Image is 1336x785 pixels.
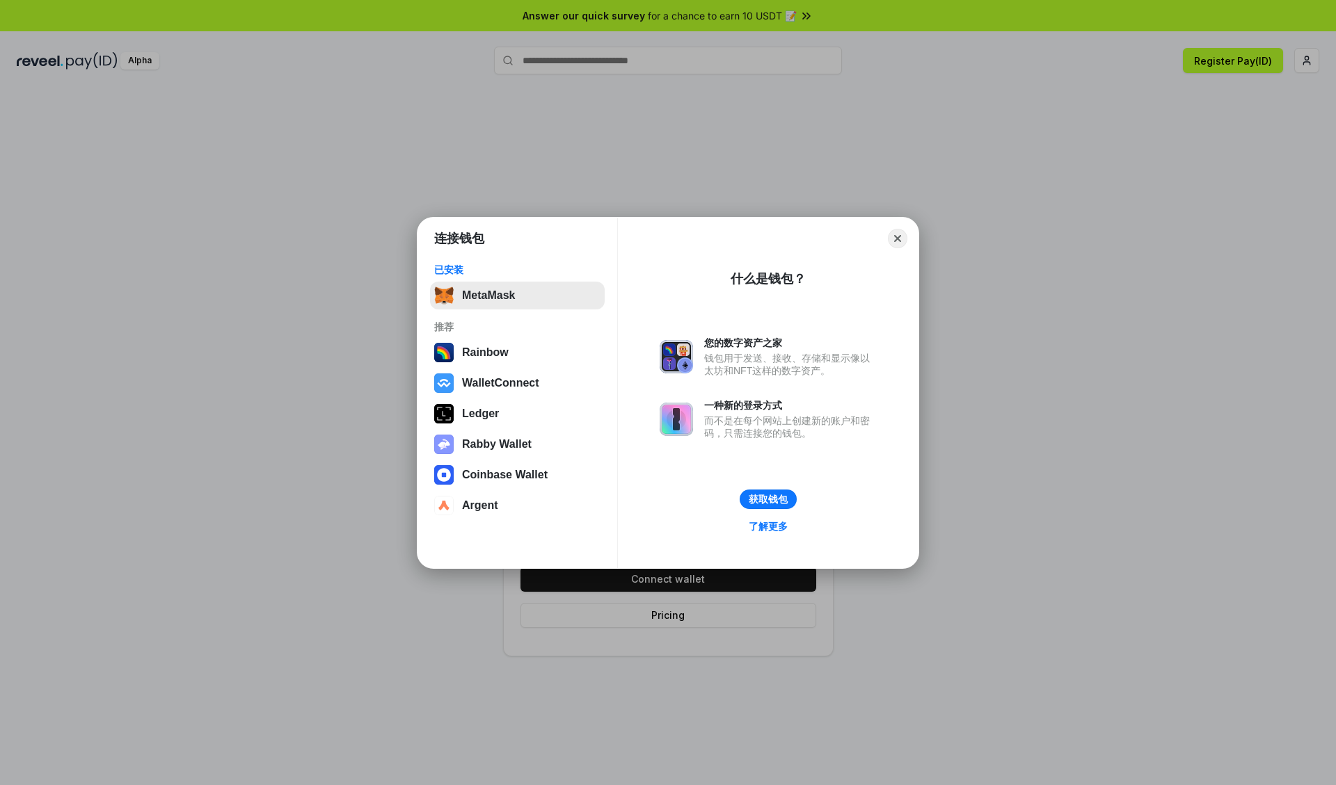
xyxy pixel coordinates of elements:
[704,414,877,439] div: 而不是在每个网站上创建新的账户和密码，只需连接您的钱包。
[434,435,454,454] img: svg+xml,%3Csvg%20xmlns%3D%22http%3A%2F%2Fwww.w3.org%2F2000%2Fsvg%22%20fill%3D%22none%22%20viewBox...
[434,496,454,515] img: svg+xml,%3Csvg%20width%3D%2228%22%20height%3D%2228%22%20viewBox%3D%220%200%2028%2028%22%20fill%3D...
[434,264,601,276] div: 已安装
[704,399,877,412] div: 一种新的登录方式
[740,489,797,509] button: 获取钱包
[704,352,877,377] div: 钱包用于发送、接收、存储和显示像以太坊和NFT这样的数字资产。
[434,321,601,333] div: 推荐
[434,286,454,305] img: svg+xml,%3Csvg%20fill%3D%22none%22%20height%3D%2233%22%20viewBox%3D%220%200%2035%2033%22%20width%...
[660,340,693,373] img: svg+xml,%3Csvg%20xmlns%3D%22http%3A%2F%2Fwww.w3.org%2F2000%2Fsvg%22%20fill%3D%22none%22%20viewBox...
[430,282,605,309] button: MetaMask
[749,493,788,505] div: 获取钱包
[462,289,515,302] div: MetaMask
[462,499,498,512] div: Argent
[430,492,605,519] button: Argent
[434,373,454,393] img: svg+xml,%3Csvg%20width%3D%2228%22%20height%3D%2228%22%20viewBox%3D%220%200%2028%2028%22%20fill%3D...
[731,270,806,287] div: 什么是钱包？
[462,407,499,420] div: Ledger
[430,461,605,489] button: Coinbase Wallet
[462,346,509,359] div: Rainbow
[434,404,454,423] img: svg+xml,%3Csvg%20xmlns%3D%22http%3A%2F%2Fwww.w3.org%2F2000%2Fsvg%22%20width%3D%2228%22%20height%3...
[430,339,605,366] button: Rainbow
[430,400,605,428] button: Ledger
[430,430,605,458] button: Rabby Wallet
[434,465,454,485] img: svg+xml,%3Csvg%20width%3D%2228%22%20height%3D%2228%22%20viewBox%3D%220%200%2028%2028%22%20fill%3D...
[462,469,548,481] div: Coinbase Wallet
[888,229,907,248] button: Close
[462,438,532,451] div: Rabby Wallet
[749,520,788,533] div: 了解更多
[704,337,877,349] div: 您的数字资产之家
[740,517,796,535] a: 了解更多
[434,343,454,362] img: svg+xml,%3Csvg%20width%3D%22120%22%20height%3D%22120%22%20viewBox%3D%220%200%20120%20120%22%20fil...
[660,403,693,436] img: svg+xml,%3Csvg%20xmlns%3D%22http%3A%2F%2Fwww.w3.org%2F2000%2Fsvg%22%20fill%3D%22none%22%20viewBox...
[434,230,484,247] h1: 连接钱包
[462,377,539,389] div: WalletConnect
[430,369,605,397] button: WalletConnect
